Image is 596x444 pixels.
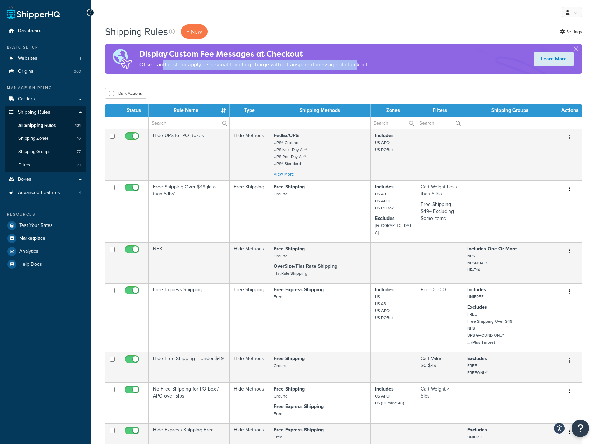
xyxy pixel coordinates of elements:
[5,258,86,271] a: Help Docs
[375,191,394,211] small: US 48 US APO US POBox
[375,215,395,222] strong: Excludes
[371,117,416,129] input: Search
[5,132,86,145] a: Shipping Zones 10
[75,123,81,129] span: 121
[274,410,282,417] small: Free
[269,104,371,117] th: Shipping Methods
[230,242,269,283] td: Hide Methods
[375,222,412,236] small: [GEOGRAPHIC_DATA]
[181,24,208,39] p: + New
[19,223,53,229] span: Test Your Rates
[274,393,288,399] small: Ground
[274,426,324,434] strong: Free Express Shipping
[416,283,463,352] td: Price > 300
[467,426,487,434] strong: Excludes
[421,201,458,222] p: Free Shipping $49+ Excluding Some Items
[149,117,229,129] input: Search
[5,119,86,132] a: All Shipping Rules 121
[19,236,45,242] span: Marketplace
[467,311,512,345] small: FREE Free Shipping Over $49 NFS UPS GROUND ONLY ... (Plus 1 more)
[149,104,230,117] th: Rule Name : activate to sort column ascending
[5,106,86,172] li: Shipping Rules
[18,109,50,115] span: Shipping Rules
[5,85,86,91] div: Manage Shipping
[5,106,86,119] a: Shipping Rules
[534,52,574,66] a: Learn More
[5,173,86,186] a: Boxes
[5,119,86,132] li: All Shipping Rules
[375,183,394,191] strong: Includes
[18,149,50,155] span: Shipping Groups
[105,88,146,99] button: Bulk Actions
[274,245,305,252] strong: Free Shipping
[19,249,38,255] span: Analytics
[375,132,394,139] strong: Includes
[5,159,86,172] a: Filters 29
[274,183,305,191] strong: Free Shipping
[274,286,324,293] strong: Free Express Shipping
[274,363,288,369] small: Ground
[18,136,49,142] span: Shipping Zones
[5,232,86,245] a: Marketplace
[230,180,269,242] td: Free Shipping
[557,104,582,117] th: Actions
[5,245,86,258] a: Analytics
[230,283,269,352] td: Free Shipping
[139,60,369,70] p: Offset tariff costs or apply a seasonal handling charge with a transparent message at checkout.
[467,294,484,300] small: UNIFREE
[5,93,86,106] a: Carriers
[18,96,35,102] span: Carriers
[149,242,230,283] td: NFS
[274,385,305,393] strong: Free Shipping
[18,123,56,129] span: All Shipping Rules
[560,27,582,37] a: Settings
[19,262,42,267] span: Help Docs
[5,219,86,232] a: Test Your Rates
[18,28,42,34] span: Dashboard
[371,104,417,117] th: Zones
[274,132,299,139] strong: FedEx/UPS
[375,393,404,406] small: US APO US (Outside 48)
[18,190,60,196] span: Advanced Features
[5,159,86,172] li: Filters
[463,104,557,117] th: Shipping Groups
[274,263,337,270] strong: OverSize/Flat Rate Shipping
[467,253,487,273] small: NFS NFSNOAIR HR-T14
[416,352,463,382] td: Cart Value $0-$49
[18,56,37,62] span: Websites
[18,177,31,182] span: Boxes
[416,180,463,242] td: Cart Weight Less than 5 lbs
[5,186,86,199] a: Advanced Features 4
[274,403,324,410] strong: Free Express Shipping
[375,294,394,321] small: US US 48 US APO US POBox
[375,385,394,393] strong: Includes
[5,132,86,145] li: Shipping Zones
[149,180,230,242] td: Free Shipping Over $49 (less than 5 lbs)
[149,382,230,423] td: No Free Shipping for PO box / APO over 5lbs
[149,129,230,180] td: Hide UPS for PO Boxes
[77,136,81,142] span: 10
[5,24,86,37] a: Dashboard
[230,104,269,117] th: Type
[274,191,288,197] small: Ground
[105,44,139,74] img: duties-banner-06bc72dcb5fe05cb3f9472aba00be2ae8eb53ab6f0d8bb03d382ba314ac3c341.png
[467,245,517,252] strong: Includes One Or More
[375,286,394,293] strong: Includes
[416,382,463,423] td: Cart Weight > 5lbs
[230,382,269,423] td: Hide Methods
[149,352,230,382] td: Hide Free Shipping if Under $49
[375,139,394,153] small: US APO US POBox
[416,117,463,129] input: Search
[119,104,149,117] th: Status
[18,162,30,168] span: Filters
[5,65,86,78] li: Origins
[467,355,487,362] strong: Excludes
[274,434,282,440] small: Free
[572,420,589,437] button: Open Resource Center
[5,186,86,199] li: Advanced Features
[274,253,288,259] small: Ground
